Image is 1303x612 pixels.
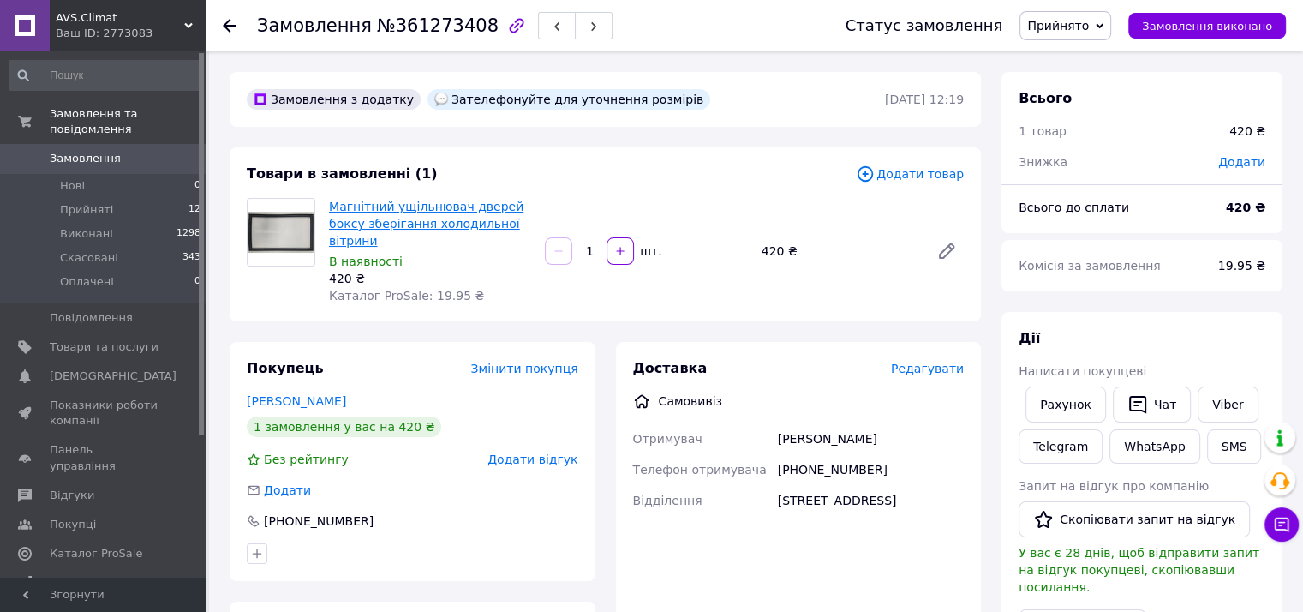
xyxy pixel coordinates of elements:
[247,89,421,110] div: Замовлення з додатку
[1019,479,1209,493] span: Запит на відгук про компанію
[329,289,484,303] span: Каталог ProSale: 19.95 ₴
[1019,429,1103,464] a: Telegram
[1218,259,1265,273] span: 19.95 ₴
[248,212,314,253] img: Магнітний ущільнювач дверей боксу зберігання холодильної вітрини
[377,15,499,36] span: №361273408
[329,270,531,287] div: 420 ₴
[257,15,372,36] span: Замовлення
[1113,387,1191,423] button: Чат
[194,178,200,194] span: 0
[50,106,206,137] span: Замовлення та повідомлення
[56,26,206,41] div: Ваш ID: 2773083
[1019,201,1129,214] span: Всього до сплати
[50,339,158,355] span: Товари та послуги
[633,463,767,477] span: Телефон отримувача
[774,423,967,454] div: [PERSON_NAME]
[329,255,403,268] span: В наявності
[50,517,96,532] span: Покупці
[846,17,1003,34] div: Статус замовлення
[188,202,200,218] span: 12
[633,432,702,446] span: Отримувач
[247,360,324,376] span: Покупець
[50,369,176,384] span: [DEMOGRAPHIC_DATA]
[56,10,184,26] span: AVS.Climat
[1019,90,1072,106] span: Всього
[891,362,964,375] span: Редагувати
[774,454,967,485] div: [PHONE_NUMBER]
[50,310,133,326] span: Повідомлення
[434,93,448,106] img: :speech_balloon:
[774,485,967,516] div: [STREET_ADDRESS]
[247,394,346,408] a: [PERSON_NAME]
[60,250,118,266] span: Скасовані
[1229,123,1265,140] div: 420 ₴
[471,362,578,375] span: Змінити покупця
[182,250,200,266] span: 343
[50,151,121,166] span: Замовлення
[929,234,964,268] a: Редагувати
[329,200,523,248] a: Магнітний ущільнювач дверей боксу зберігання холодильної вітрини
[60,226,113,242] span: Виконані
[885,93,964,106] time: [DATE] 12:19
[50,398,158,429] span: Показники роботи компанії
[1226,201,1265,214] b: 420 ₴
[1218,155,1265,169] span: Додати
[50,442,158,473] span: Панель управління
[194,274,200,290] span: 0
[264,483,311,497] span: Додати
[1109,429,1199,464] a: WhatsApp
[633,360,708,376] span: Доставка
[1264,507,1299,542] button: Чат з покупцем
[9,60,202,91] input: Пошук
[654,393,726,410] div: Самовивіз
[50,575,109,591] span: Аналітика
[247,417,441,437] div: 1 замовлення у вас на 420 ₴
[636,243,663,260] div: шт.
[176,226,200,242] span: 1298
[1019,124,1067,138] span: 1 товар
[1019,501,1250,537] button: Скопіювати запит на відгук
[633,494,702,507] span: Відділення
[1019,330,1040,346] span: Дії
[1019,259,1161,273] span: Комісія за замовлення
[1019,546,1259,594] span: У вас є 28 днів, щоб відправити запит на відгук покупцеві, скопіювавши посилання.
[1142,20,1272,33] span: Замовлення виконано
[247,165,438,182] span: Товари в замовленні (1)
[1019,364,1146,378] span: Написати покупцеві
[60,202,113,218] span: Прийняті
[856,165,964,183] span: Додати товар
[264,453,349,466] span: Без рейтингу
[487,453,577,466] span: Додати відгук
[1025,387,1106,423] button: Рахунок
[1198,387,1258,423] a: Viber
[1207,429,1262,464] button: SMS
[223,17,236,34] div: Повернутися назад
[262,513,375,530] div: [PHONE_NUMBER]
[1019,155,1067,169] span: Знижка
[1027,19,1089,33] span: Прийнято
[50,488,94,503] span: Відгуки
[427,89,710,110] div: Зателефонуйте для уточнення розмірів
[60,178,85,194] span: Нові
[755,239,923,263] div: 420 ₴
[1128,13,1286,39] button: Замовлення виконано
[50,546,142,561] span: Каталог ProSale
[60,274,114,290] span: Оплачені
